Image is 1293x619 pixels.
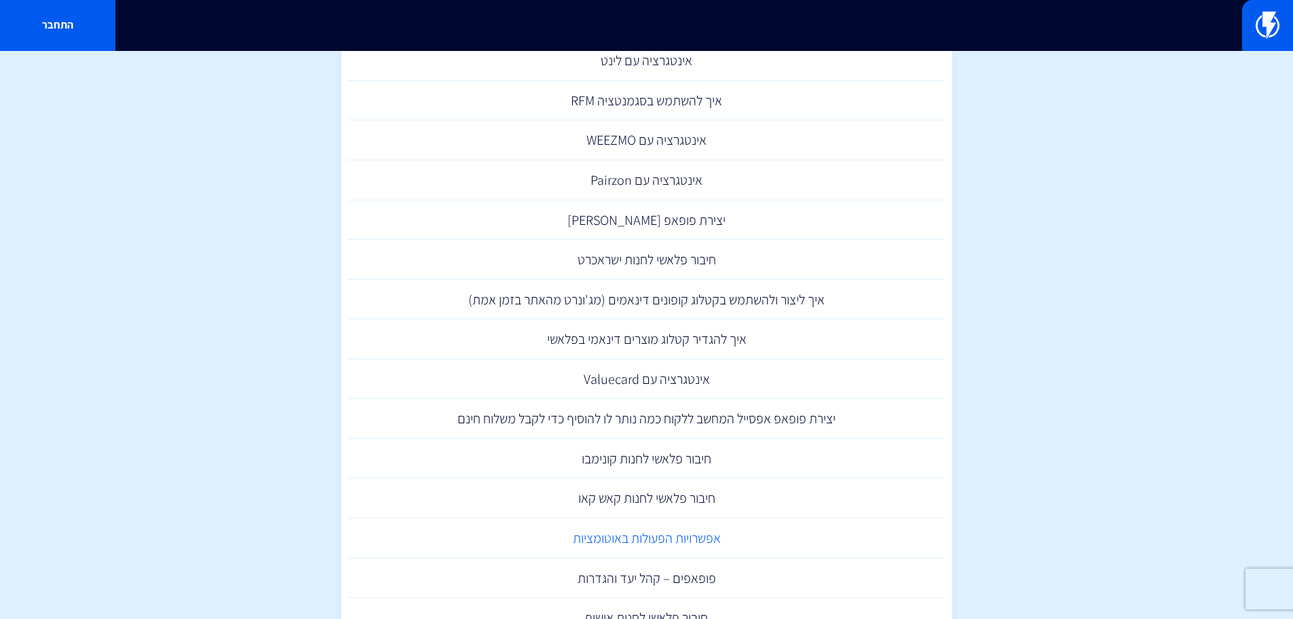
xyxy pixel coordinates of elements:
[348,359,945,400] a: אינטגרציה עם Valuecard
[348,319,945,359] a: איך להגדיר קטלוג מוצרים דינאמי בפלאשי
[348,518,945,559] a: אפשרויות הפעולות באוטומציות
[348,478,945,518] a: חיבור פלאשי לחנות קאש קאו
[348,559,945,599] a: פופאפים – קהל יעד והגדרות
[348,280,945,320] a: איך ליצור ולהשתמש בקטלוג קופונים דינאמים (מג'ונרט מהאתר בזמן אמת)
[348,160,945,200] a: אינטגרציה עם Pairzon
[348,81,945,121] a: איך להשתמש בסגמנטציה RFM
[348,41,945,81] a: אינטגרציה עם לינט
[348,200,945,241] a: יצירת פופאפ [PERSON_NAME]
[348,399,945,439] a: יצירת פופאפ אפסייל המחשב ללקוח כמה נותר לו להוסיף כדי לקבל משלוח חינם
[348,439,945,479] a: חיבור פלאשי לחנות קונימבו
[348,120,945,160] a: אינטגרציה עם WEEZMO
[348,240,945,280] a: חיבור פלאשי לחנות ישראכרט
